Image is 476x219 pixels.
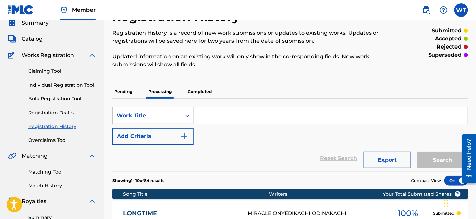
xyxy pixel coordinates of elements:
[8,197,16,206] img: Royalties
[28,182,96,189] a: Match History
[432,27,462,35] p: submitted
[437,43,462,51] p: rejected
[364,152,411,168] button: Export
[440,6,448,14] img: help
[8,19,16,27] img: Summary
[428,51,462,59] p: superseded
[433,210,455,216] p: Submitted
[383,191,461,198] span: Your Total Submitted Shares
[28,82,96,89] a: Individual Registration Tool
[248,210,383,217] div: MIRACLE ONYEDIKACHI ODINAKACHI
[88,51,96,59] img: expand
[112,29,386,45] p: Registration History is a record of new work submissions or updates to existing works. Updates or...
[435,35,462,43] p: accepted
[444,193,448,214] div: Drag
[422,6,430,14] img: search
[123,210,239,217] a: LONGTIME
[112,107,468,172] form: Search Form
[28,168,96,176] a: Matching Tool
[60,6,68,14] img: Top Rightsholder
[72,6,96,14] span: Member
[22,197,46,206] span: Royalties
[28,123,96,130] a: Registration History
[419,3,433,17] a: Public Search
[146,85,174,99] p: Processing
[8,51,17,59] img: Works Registration
[112,53,386,69] p: Updated information on an existing work will only show in the corresponding fields. New work subm...
[112,128,194,145] button: Add Criteria
[437,3,450,17] div: Help
[457,132,476,186] iframe: Resource Center
[112,178,164,184] p: Showing 1 - 10 of 84 results
[22,51,74,59] span: Works Registration
[8,35,16,43] img: Catalog
[454,3,468,17] div: User Menu
[8,19,49,27] a: SummarySummary
[22,35,43,43] span: Catalog
[442,187,476,219] iframe: Chat Widget
[180,132,188,140] img: 9d2ae6d4665cec9f34b9.svg
[28,137,96,144] a: Overclaims Tool
[8,35,43,43] a: CatalogCatalog
[8,152,16,160] img: Matching
[8,5,34,15] img: MLC Logo
[28,109,96,116] a: Registration Drafts
[186,85,214,99] p: Completed
[28,68,96,75] a: Claiming Tool
[88,197,96,206] img: expand
[112,85,134,99] p: Pending
[411,178,441,184] span: Compact View
[117,112,177,120] div: Work Title
[22,19,49,27] span: Summary
[88,152,96,160] img: expand
[123,191,269,198] div: Song Title
[269,191,404,198] div: Writers
[28,95,96,102] a: Bulk Registration Tool
[22,152,48,160] span: Matching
